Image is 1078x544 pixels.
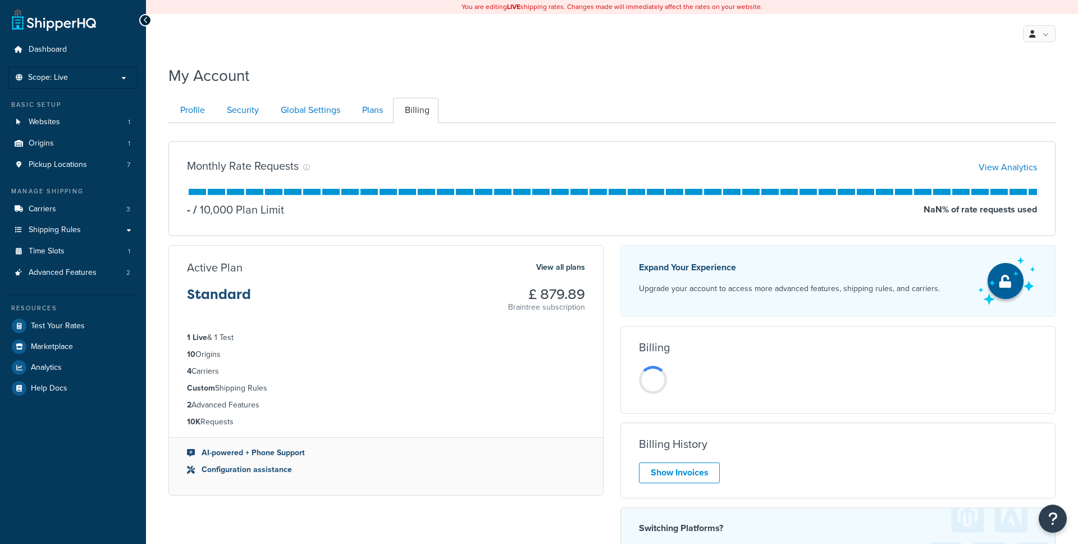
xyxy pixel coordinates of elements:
strong: 2 [187,399,191,411]
span: Marketplace [31,342,73,352]
li: Shipping Rules [187,382,585,395]
a: Billing [393,98,438,123]
a: Help Docs [8,378,138,398]
p: Expand Your Experience [639,260,940,275]
span: Origins [29,139,54,148]
a: Show Invoices [639,463,720,483]
li: Advanced Features [187,399,585,411]
a: Security [215,98,268,123]
li: Requests [187,416,585,428]
span: 2 [126,268,130,278]
span: Help Docs [31,384,67,393]
span: 7 [127,160,130,170]
div: Basic Setup [8,100,138,110]
a: Profile [168,98,214,123]
a: Origins 1 [8,133,138,154]
a: Dashboard [8,39,138,60]
li: Origins [187,348,585,361]
a: Time Slots 1 [8,241,138,262]
li: & 1 Test [187,332,585,344]
button: Open Resource Center [1039,505,1067,533]
span: Test Your Rates [31,321,85,331]
span: Time Slots [29,247,65,256]
a: Analytics [8,357,138,378]
span: Shipping Rules [29,225,81,235]
strong: 4 [187,365,191,377]
li: Origins [8,133,138,154]
li: Carriers [187,365,585,378]
li: Websites [8,112,138,133]
span: 1 [128,139,130,148]
span: Pickup Locations [29,160,87,170]
a: ShipperHQ Home [12,8,96,31]
a: View all plans [536,260,585,275]
strong: Custom [187,382,215,394]
a: Test Your Rates [8,316,138,336]
h3: Active Plan [187,261,243,274]
a: View Analytics [979,161,1037,174]
h3: Standard [187,287,251,311]
li: Carriers [8,199,138,220]
a: Global Settings [269,98,349,123]
span: Carriers [29,205,56,214]
span: Scope: Live [28,73,68,83]
strong: 10 [187,348,195,360]
p: 10,000 Plan Limit [190,202,284,217]
span: Advanced Features [29,268,97,278]
a: Pickup Locations 7 [8,155,138,175]
span: 1 [128,247,130,256]
span: 1 [128,117,130,127]
a: Advanced Features 2 [8,262,138,283]
a: Carriers 3 [8,199,138,220]
li: Time Slots [8,241,138,262]
li: AI-powered + Phone Support [187,447,585,459]
h3: Billing [639,341,670,353]
strong: 10K [187,416,200,428]
span: Analytics [31,363,62,373]
a: Expand Your Experience Upgrade your account to access more advanced features, shipping rules, and... [620,245,1056,317]
a: Plans [350,98,392,123]
li: Configuration assistance [187,464,585,476]
a: Websites 1 [8,112,138,133]
div: Manage Shipping [8,187,138,196]
div: Resources [8,303,138,313]
a: Shipping Rules [8,220,138,241]
h3: Monthly Rate Requests [187,160,299,172]
h4: Switching Platforms? [639,522,1037,535]
li: Pickup Locations [8,155,138,175]
h3: £ 879.89 [508,287,585,302]
p: - [187,202,190,217]
strong: 1 Live [187,332,207,343]
a: Marketplace [8,337,138,357]
span: Websites [29,117,60,127]
li: Advanced Features [8,262,138,283]
h3: Billing History [639,438,707,450]
p: Braintree subscription [508,302,585,313]
span: Dashboard [29,45,67,55]
b: LIVE [507,2,520,12]
h1: My Account [168,65,249,87]
p: NaN % of rate requests used [924,202,1037,217]
span: 3 [126,205,130,214]
span: / [193,201,197,218]
p: Upgrade your account to access more advanced features, shipping rules, and carriers. [639,281,940,297]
